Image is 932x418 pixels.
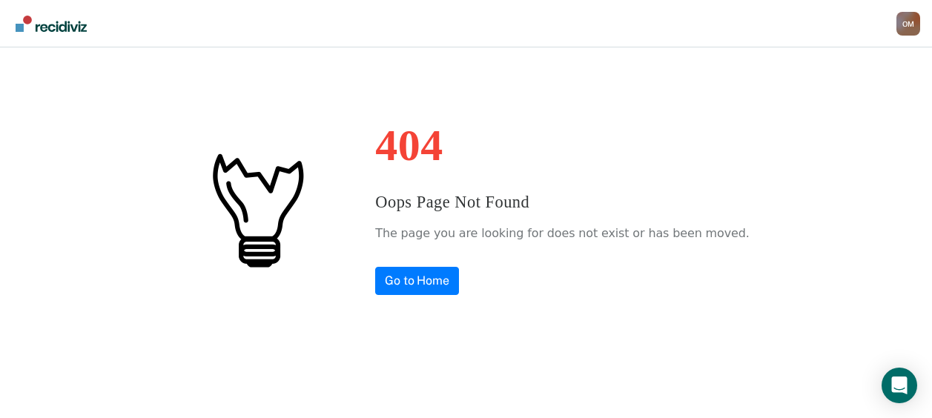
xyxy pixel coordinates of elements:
[375,190,749,215] h3: Oops Page Not Found
[882,368,917,403] div: Open Intercom Messenger
[375,123,749,167] h1: 404
[896,12,920,36] button: Profile dropdown button
[16,16,87,32] img: Recidiviz
[375,222,749,245] p: The page you are looking for does not exist or has been moved.
[375,267,459,295] a: Go to Home
[896,12,920,36] div: O M
[182,135,331,283] img: #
